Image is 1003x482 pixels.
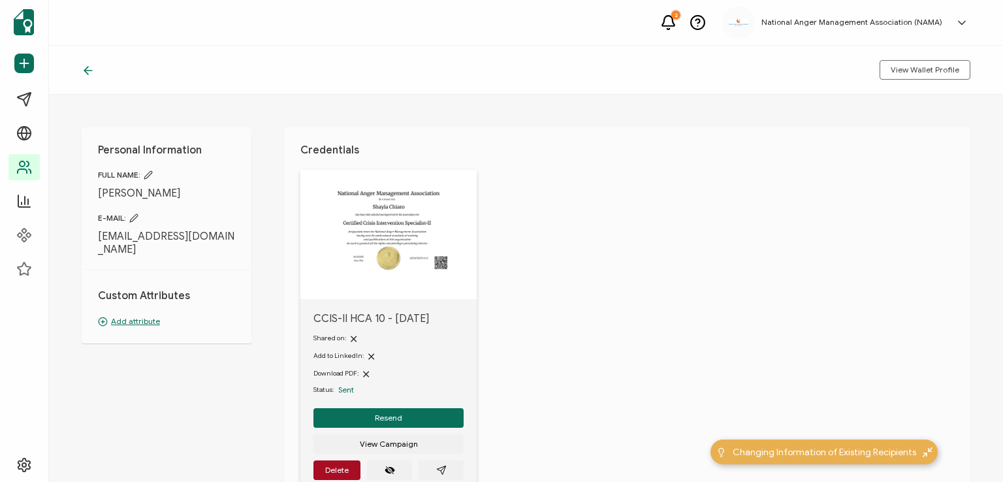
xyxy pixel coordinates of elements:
[313,408,464,428] button: Resend
[98,187,235,200] span: [PERSON_NAME]
[313,334,346,342] span: Shared on:
[360,440,418,448] span: View Campaign
[375,414,402,422] span: Resend
[98,289,235,302] h1: Custom Attributes
[313,460,360,480] button: Delete
[938,419,1003,482] iframe: Chat Widget
[313,312,464,325] span: CCIS-II HCA 10 - [DATE]
[923,447,932,457] img: minimize-icon.svg
[729,19,748,26] img: 3ca2817c-e862-47f7-b2ec-945eb25c4a6c.jpg
[891,66,959,74] span: View Wallet Profile
[98,213,235,223] span: E-MAIL:
[313,434,464,454] button: View Campaign
[761,18,942,27] h5: National Anger Management Association (NAMA)
[313,369,358,378] span: Download PDF:
[325,466,349,474] span: Delete
[313,385,334,395] span: Status:
[300,144,954,157] h1: Credentials
[880,60,970,80] button: View Wallet Profile
[14,9,34,35] img: sertifier-logomark-colored.svg
[98,144,235,157] h1: Personal Information
[671,10,680,20] div: 2
[98,230,235,256] span: [EMAIL_ADDRESS][DOMAIN_NAME]
[338,385,354,394] span: Sent
[98,315,235,327] p: Add attribute
[313,351,364,360] span: Add to LinkedIn:
[733,445,916,459] span: Changing Information of Existing Recipients
[98,170,235,180] span: FULL NAME:
[436,465,447,475] ion-icon: paper plane outline
[385,465,395,475] ion-icon: eye off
